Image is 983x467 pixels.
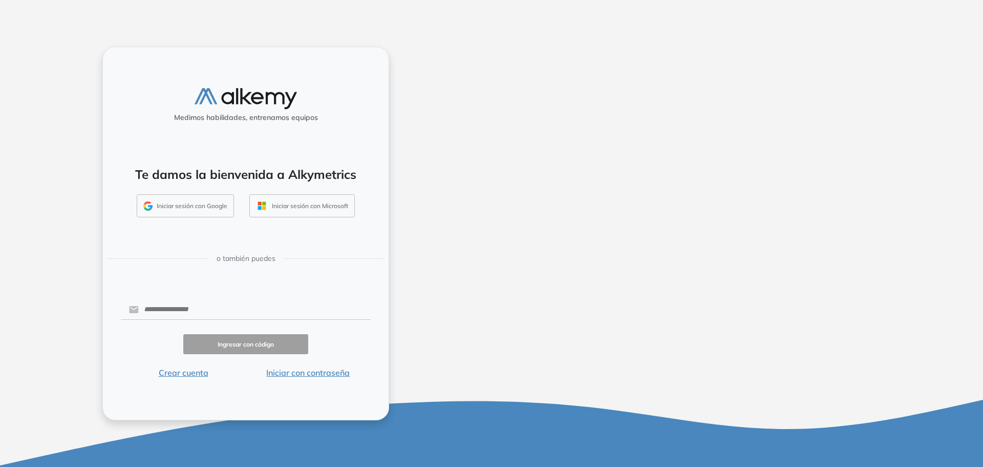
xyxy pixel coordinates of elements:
iframe: Chat Widget [799,348,983,467]
h5: Medimos habilidades, entrenamos equipos [107,113,384,122]
button: Crear cuenta [121,367,246,379]
button: Iniciar sesión con Google [137,194,234,218]
img: OUTLOOK_ICON [256,200,268,212]
h4: Te damos la bienvenida a Alkymetrics [116,167,375,182]
button: Ingresar con código [183,334,308,354]
button: Iniciar con contraseña [246,367,371,379]
span: o también puedes [217,253,275,264]
div: Widget de chat [799,348,983,467]
button: Iniciar sesión con Microsoft [249,194,355,218]
img: GMAIL_ICON [143,201,153,211]
img: logo-alkemy [195,88,297,109]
